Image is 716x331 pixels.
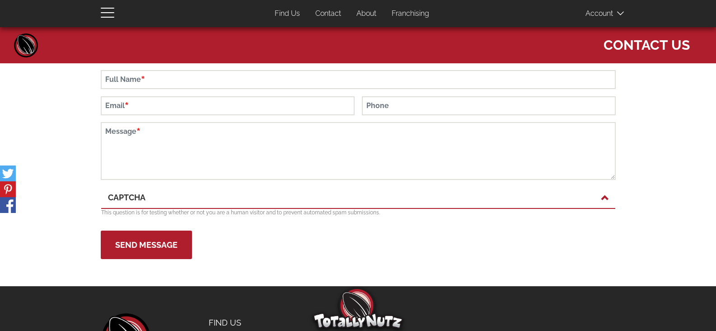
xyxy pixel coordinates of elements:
a: CAPTCHA [108,192,608,203]
a: About [350,5,383,23]
input: Phone [362,96,616,115]
a: Home [13,32,40,59]
span: Contact Us [604,32,690,54]
p: This question is for testing whether or not you are a human visitor and to prevent automated spam... [101,209,615,217]
img: Totally Nutz Logo [313,288,403,329]
a: Find Us [268,5,307,23]
input: Email [101,96,355,115]
button: Send Message [101,231,192,259]
a: Contact [309,5,348,23]
input: Full Name [101,70,616,89]
a: Franchising [385,5,436,23]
